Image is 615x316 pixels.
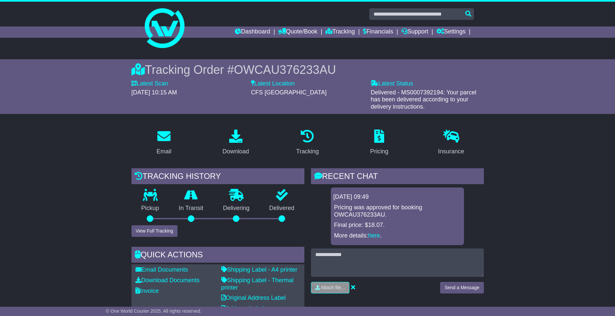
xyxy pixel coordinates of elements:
[366,127,393,158] a: Pricing
[106,308,202,314] span: © One World Courier 2025. All rights reserved.
[213,205,260,212] p: Delivering
[251,89,327,96] span: CFS [GEOGRAPHIC_DATA]
[221,277,294,291] a: Shipping Label - Thermal printer
[370,147,388,156] div: Pricing
[152,127,176,158] a: Email
[334,232,461,239] p: More details: .
[259,205,304,212] p: Delivered
[440,282,484,293] button: Send a Message
[296,147,319,156] div: Tracking
[334,204,461,218] p: Pricing was approved for booking OWCAU376233AU.
[131,247,304,265] div: Quick Actions
[131,63,484,77] div: Tracking Order #
[131,205,169,212] p: Pickup
[221,266,297,273] a: Shipping Label - A4 printer
[251,80,295,87] label: Latest Location
[334,222,461,229] p: Final price: $18.07.
[234,63,336,77] span: OWCAU376233AU
[368,232,380,239] a: here
[221,305,264,312] a: Address Label
[131,89,177,96] span: [DATE] 10:15 AM
[278,26,317,38] a: Quote/Book
[135,277,200,284] a: Download Documents
[135,266,188,273] a: Email Documents
[333,193,461,201] div: [DATE] 09:49
[434,127,469,158] a: Insurance
[156,147,171,156] div: Email
[438,147,464,156] div: Insurance
[436,26,466,38] a: Settings
[326,26,355,38] a: Tracking
[363,26,393,38] a: Financials
[371,80,413,87] label: Latest Status
[169,205,213,212] p: In Transit
[235,26,270,38] a: Dashboard
[292,127,323,158] a: Tracking
[131,168,304,186] div: Tracking history
[218,127,253,158] a: Download
[221,294,286,301] a: Original Address Label
[223,147,249,156] div: Download
[311,168,484,186] div: RECENT CHAT
[135,288,159,294] a: Invoice
[131,225,178,237] button: View Full Tracking
[131,80,168,87] label: Latest Scan
[371,89,476,110] span: Delivered - MS0007392194: Your parcel has been delivered according to your delivery instructions.
[401,26,428,38] a: Support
